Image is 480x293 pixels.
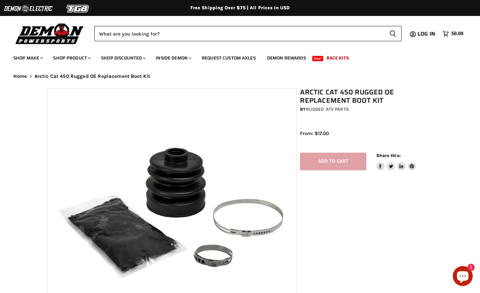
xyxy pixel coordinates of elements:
[451,31,463,37] span: $0.00
[94,26,402,41] form: Product
[94,26,384,41] input: Search
[300,106,436,113] div: by
[48,51,95,65] a: Shop Product
[300,88,436,105] h1: Arctic Cat 450 Rugged OE Replacement Boot Kit
[96,51,149,65] a: Shop Discounted
[439,29,467,39] a: $0.00
[8,51,47,65] a: Shop Make
[376,153,416,170] aside: Share this:
[8,49,462,65] ul: Main menu
[300,130,329,136] span: From: $17.00
[322,51,354,65] a: Race Kits
[418,30,435,38] span: Log in
[53,2,103,15] img: TGB Logo 2
[197,51,261,65] a: Request Custom Axles
[415,31,439,37] a: Log in
[306,106,349,112] a: Rugged ATV Parts
[451,266,475,288] inbox-online-store-chat: Shopify online store chat
[262,51,311,65] a: Demon Rewards
[13,22,86,45] img: Demon Powersports
[13,73,27,79] a: Home
[35,73,150,79] span: Arctic Cat 450 Rugged OE Replacement Boot Kit
[384,26,402,41] button: Search
[312,56,324,61] span: New!
[3,2,53,15] img: Demon Electric Logo 2
[376,153,400,158] span: Share this:
[151,51,195,65] a: Inside Demon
